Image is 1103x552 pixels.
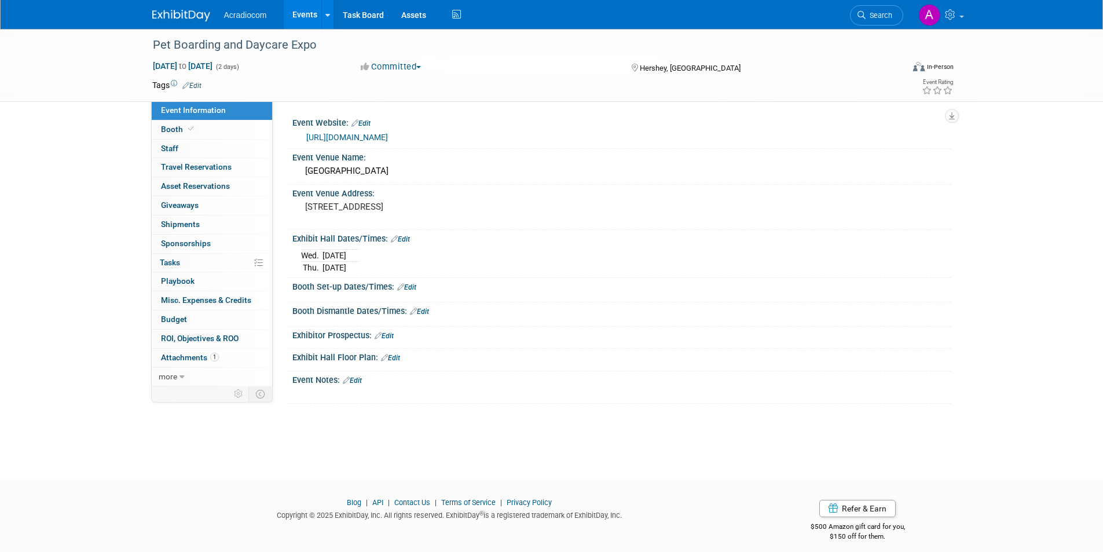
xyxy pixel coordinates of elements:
[357,61,426,73] button: Committed
[764,514,951,541] div: $500 Amazon gift card for you,
[152,310,272,329] a: Budget
[507,498,552,507] a: Privacy Policy
[479,510,483,517] sup: ®
[210,353,219,361] span: 1
[152,158,272,177] a: Travel Reservations
[391,235,410,243] a: Edit
[182,82,201,90] a: Edit
[161,239,211,248] span: Sponsorships
[149,35,886,56] div: Pet Boarding and Daycare Expo
[397,283,416,291] a: Edit
[152,177,272,196] a: Asset Reservations
[152,368,272,386] a: more
[152,196,272,215] a: Giveaways
[152,330,272,348] a: ROI, Objectives & ROO
[161,353,219,362] span: Attachments
[152,235,272,253] a: Sponsorships
[926,63,954,71] div: In-Person
[152,61,213,71] span: [DATE] [DATE]
[161,276,195,286] span: Playbook
[323,262,346,274] td: [DATE]
[161,144,178,153] span: Staff
[343,376,362,385] a: Edit
[640,64,741,72] span: Hershey, [GEOGRAPHIC_DATA]
[160,258,180,267] span: Tasks
[152,101,272,120] a: Event Information
[306,133,388,142] a: [URL][DOMAIN_NAME]
[866,11,892,20] span: Search
[372,498,383,507] a: API
[161,105,226,115] span: Event Information
[764,532,951,542] div: $150 off for them.
[292,278,951,293] div: Booth Set-up Dates/Times:
[292,114,951,129] div: Event Website:
[152,272,272,291] a: Playbook
[229,386,249,401] td: Personalize Event Tab Strip
[161,315,187,324] span: Budget
[152,140,272,158] a: Staff
[292,149,951,163] div: Event Venue Name:
[152,120,272,139] a: Booth
[351,119,371,127] a: Edit
[161,181,230,191] span: Asset Reservations
[305,202,554,212] pre: [STREET_ADDRESS]
[301,262,323,274] td: Thu.
[152,349,272,367] a: Attachments1
[441,498,496,507] a: Terms of Service
[161,162,232,171] span: Travel Reservations
[152,254,272,272] a: Tasks
[292,185,951,199] div: Event Venue Address:
[301,162,943,180] div: [GEOGRAPHIC_DATA]
[188,126,194,132] i: Booth reservation complete
[323,250,346,262] td: [DATE]
[152,215,272,234] a: Shipments
[432,498,439,507] span: |
[292,230,951,245] div: Exhibit Hall Dates/Times:
[248,386,272,401] td: Toggle Event Tabs
[497,498,505,507] span: |
[224,10,267,20] span: Acradiocom
[152,291,272,310] a: Misc. Expenses & Credits
[292,371,951,386] div: Event Notes:
[850,5,903,25] a: Search
[161,220,200,229] span: Shipments
[381,354,400,362] a: Edit
[410,308,429,316] a: Edit
[159,372,177,381] span: more
[161,295,251,305] span: Misc. Expenses & Credits
[301,250,323,262] td: Wed.
[292,327,951,342] div: Exhibitor Prospectus:
[152,10,210,21] img: ExhibitDay
[152,507,747,521] div: Copyright © 2025 ExhibitDay, Inc. All rights reserved. ExhibitDay is a registered trademark of Ex...
[292,302,951,317] div: Booth Dismantle Dates/Times:
[215,63,239,71] span: (2 days)
[347,498,361,507] a: Blog
[161,200,199,210] span: Giveaways
[913,62,925,71] img: Format-Inperson.png
[918,4,940,26] img: Amanda Nazarko
[292,349,951,364] div: Exhibit Hall Floor Plan:
[161,334,239,343] span: ROI, Objectives & ROO
[819,500,896,517] a: Refer & Earn
[375,332,394,340] a: Edit
[161,125,196,134] span: Booth
[363,498,371,507] span: |
[385,498,393,507] span: |
[835,60,954,78] div: Event Format
[152,79,201,91] td: Tags
[394,498,430,507] a: Contact Us
[177,61,188,71] span: to
[922,79,953,85] div: Event Rating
